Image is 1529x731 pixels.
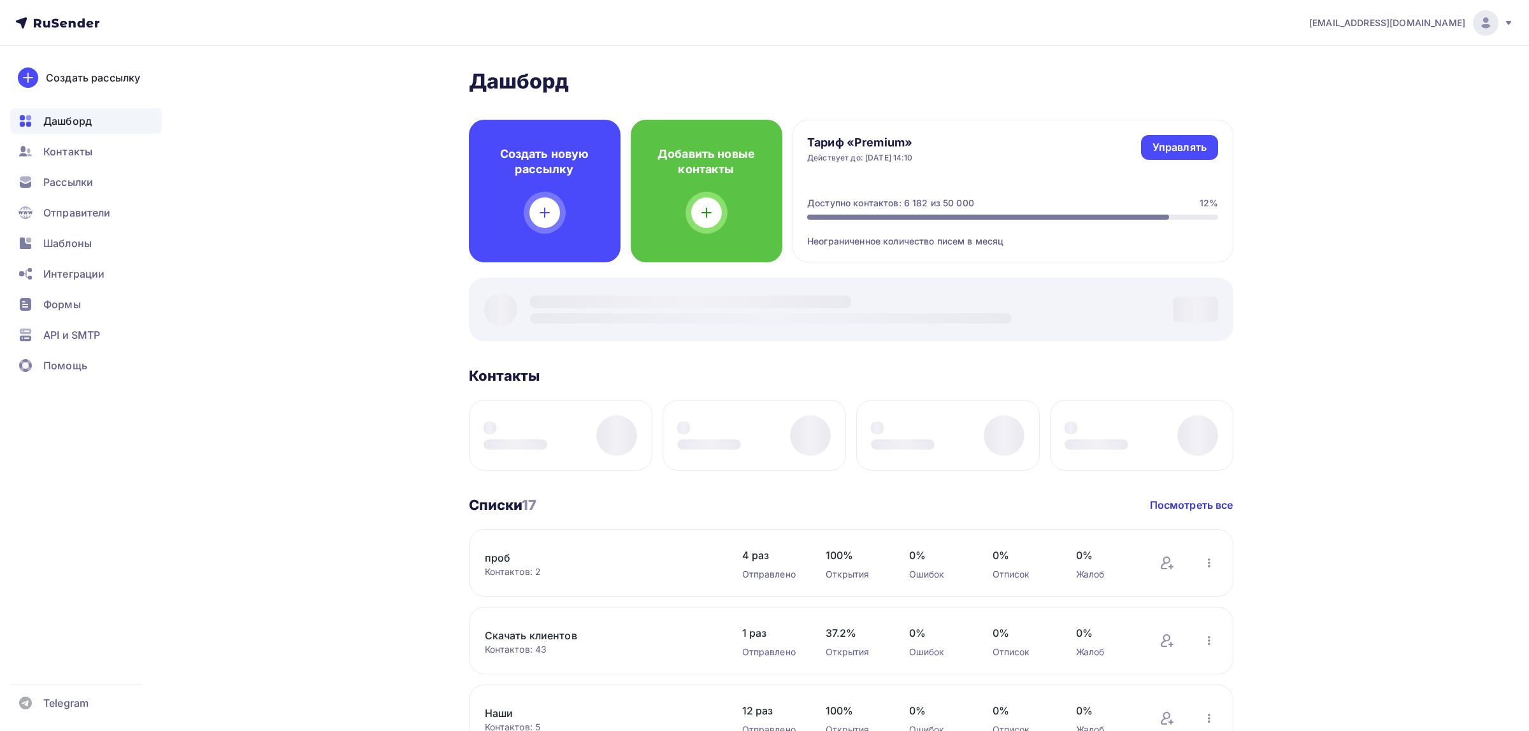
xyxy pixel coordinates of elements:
[742,548,800,563] span: 4 раз
[909,703,967,718] span: 0%
[43,113,92,129] span: Дашборд
[993,548,1051,563] span: 0%
[1152,140,1207,155] div: Управлять
[469,367,540,385] h3: Контакты
[10,169,162,195] a: Рассылки
[10,231,162,256] a: Шаблоны
[485,628,701,643] a: Скачать клиентов
[1309,17,1465,29] span: [EMAIL_ADDRESS][DOMAIN_NAME]
[742,703,800,718] span: 12 раз
[1076,568,1134,581] div: Жалоб
[993,646,1051,658] div: Отписок
[43,327,100,343] span: API и SMTP
[1076,703,1134,718] span: 0%
[807,135,913,150] h4: Тариф «Premium»
[485,550,701,565] a: проб
[10,139,162,164] a: Контакты
[43,236,92,251] span: Шаблоны
[807,153,913,163] div: Действует до: [DATE] 14:10
[742,646,800,658] div: Отправлено
[993,703,1051,718] span: 0%
[909,646,967,658] div: Ошибок
[43,144,92,159] span: Контакты
[1076,548,1134,563] span: 0%
[826,625,884,641] span: 37.2%
[651,146,762,177] h4: Добавить новые контакты
[43,297,81,312] span: Формы
[43,266,104,281] span: Интеграции
[485,706,701,721] a: Наши
[522,497,536,513] span: 17
[485,643,717,656] div: Контактов: 43
[10,200,162,225] a: Отправители
[489,146,600,177] h4: Создать новую рассылку
[826,548,884,563] span: 100%
[742,625,800,641] span: 1 раз
[10,292,162,317] a: Формы
[43,205,111,220] span: Отправители
[909,548,967,563] span: 0%
[46,70,140,85] div: Создать рассылку
[1076,625,1134,641] span: 0%
[807,220,1218,248] div: Неограниченное количество писем в месяц
[469,69,1233,94] h2: Дашборд
[43,174,93,190] span: Рассылки
[826,703,884,718] span: 100%
[1141,135,1218,160] a: Управлять
[826,646,884,658] div: Открытия
[993,568,1051,581] div: Отписок
[10,108,162,134] a: Дашборд
[1309,10,1514,36] a: [EMAIL_ADDRESS][DOMAIN_NAME]
[742,568,800,581] div: Отправлено
[1076,646,1134,658] div: Жалоб
[993,625,1051,641] span: 0%
[1200,197,1218,209] div: 12%
[826,568,884,581] div: Открытия
[909,625,967,641] span: 0%
[469,496,537,514] h3: Списки
[807,197,974,209] div: Доступно контактов: 6 182 из 50 000
[1150,497,1233,513] a: Посмотреть все
[909,568,967,581] div: Ошибок
[485,565,717,578] div: Контактов: 2
[43,695,89,711] span: Telegram
[43,358,87,373] span: Помощь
